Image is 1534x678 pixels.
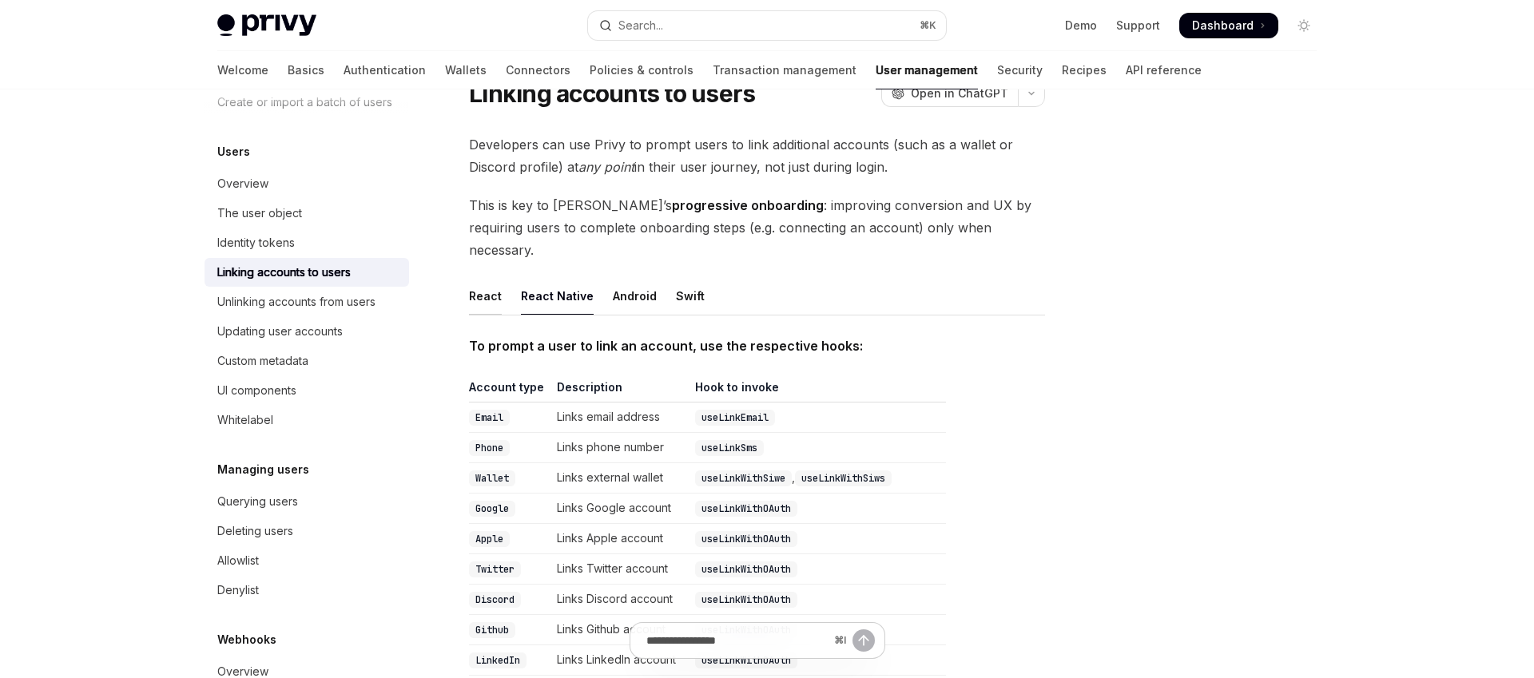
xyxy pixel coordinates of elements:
div: Search... [618,16,663,35]
code: Discord [469,592,521,608]
a: Updating user accounts [205,317,409,346]
a: UI components [205,376,409,405]
code: Twitter [469,561,521,577]
div: Android [613,277,657,315]
span: Developers can use Privy to prompt users to link additional accounts (such as a wallet or Discord... [469,133,1045,178]
td: Links email address [550,402,689,433]
h5: Users [217,142,250,161]
code: Email [469,410,510,426]
img: light logo [217,14,316,37]
code: useLinkWithOAuth [695,592,797,608]
code: useLinkWithOAuth [695,501,797,517]
div: Custom metadata [217,351,308,371]
a: Denylist [205,576,409,605]
span: ⌘ K [920,19,936,32]
span: Open in ChatGPT [911,85,1008,101]
div: Querying users [217,492,298,511]
a: Linking accounts to users [205,258,409,287]
td: Links Github account [550,615,689,645]
a: Security [997,51,1043,89]
em: any point [578,159,634,175]
div: Identity tokens [217,233,295,252]
a: The user object [205,199,409,228]
div: The user object [217,204,302,223]
a: Identity tokens [205,228,409,257]
th: Account type [469,379,550,402]
input: Ask a question... [646,623,828,658]
a: Overview [205,169,409,198]
a: Authentication [344,51,426,89]
div: React Native [521,277,594,315]
a: Dashboard [1179,13,1278,38]
div: React [469,277,502,315]
code: useLinkWithSiwe [695,470,792,486]
div: Overview [217,174,268,193]
th: Hook to invoke [689,379,946,402]
div: Allowlist [217,551,259,570]
code: useLinkWithOAuth [695,561,797,577]
h5: Managing users [217,460,309,479]
td: Links Apple account [550,524,689,554]
a: Unlinking accounts from users [205,287,409,316]
a: Welcome [217,51,268,89]
a: Deleting users [205,517,409,545]
td: Links phone number [550,433,689,463]
div: Updating user accounts [217,322,343,341]
h1: Linking accounts to users [469,79,755,108]
th: Description [550,379,689,402]
code: Phone [469,440,510,456]
div: UI components [217,381,296,400]
button: Open search [588,11,946,40]
code: Apple [469,531,510,547]
a: Allowlist [205,546,409,575]
strong: progressive onboarding [672,197,824,213]
button: Toggle dark mode [1291,13,1317,38]
td: Links Google account [550,494,689,524]
div: Unlinking accounts from users [217,292,376,311]
div: Swift [676,277,705,315]
td: Links Twitter account [550,554,689,585]
a: Whitelabel [205,406,409,434]
div: Whitelabel [217,410,273,430]
a: Transaction management [713,51,856,89]
a: Basics [288,51,324,89]
a: Querying users [205,487,409,516]
div: Denylist [217,581,259,600]
a: Recipes [1062,51,1107,89]
a: Demo [1065,18,1097,34]
a: Connectors [506,51,570,89]
code: useLinkWithSiws [795,470,892,486]
a: Wallets [445,51,487,89]
code: Wallet [469,470,515,486]
td: , [689,463,946,494]
strong: To prompt a user to link an account, use the respective hooks: [469,338,863,354]
h5: Webhooks [217,630,276,649]
button: Send message [852,629,875,652]
a: Policies & controls [590,51,693,89]
button: Open in ChatGPT [881,80,1018,107]
code: Google [469,501,515,517]
td: Links Discord account [550,585,689,615]
a: User management [876,51,978,89]
code: useLinkEmail [695,410,775,426]
code: useLinkSms [695,440,764,456]
div: Deleting users [217,521,293,541]
a: API reference [1126,51,1202,89]
code: useLinkWithOAuth [695,531,797,547]
span: This is key to [PERSON_NAME]’s : improving conversion and UX by requiring users to complete onboa... [469,194,1045,261]
div: Linking accounts to users [217,263,351,282]
td: Links external wallet [550,463,689,494]
a: Custom metadata [205,347,409,375]
span: Dashboard [1192,18,1254,34]
a: Support [1116,18,1160,34]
